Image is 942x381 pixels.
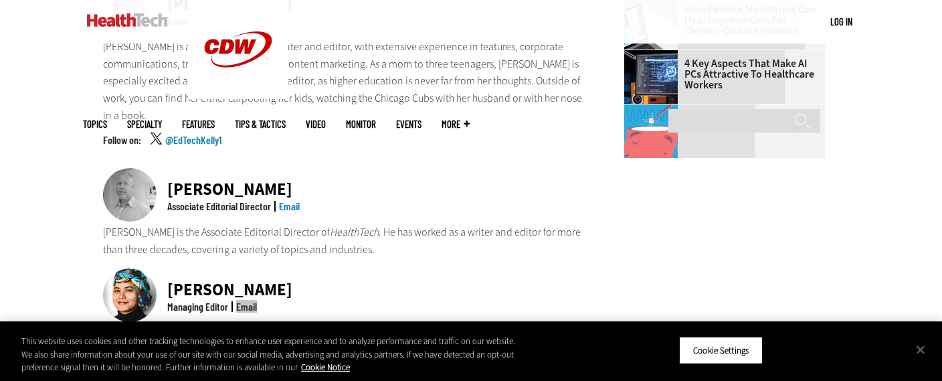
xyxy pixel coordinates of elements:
p: [PERSON_NAME] is the Associate Editorial Director of . He has worked as a writer and editor for m... [103,224,589,258]
span: Specialty [127,119,162,129]
a: Log in [830,15,852,27]
em: HealthTech [330,225,379,239]
span: More [442,119,470,129]
a: Video [306,119,326,129]
span: Topics [83,119,107,129]
a: @EdTechKelly1 [165,135,221,168]
a: Events [396,119,421,129]
button: Cookie Settings [679,336,763,364]
a: More information about your privacy [301,362,350,373]
a: Email [236,300,257,313]
div: [PERSON_NAME] [167,281,292,298]
a: Features [182,119,215,129]
a: Tips & Tactics [235,119,286,129]
a: MonITor [346,119,376,129]
img: illustration of computer chip being put inside head with waves [624,104,678,158]
a: Email [279,200,300,212]
div: Associate Editorial Director [167,201,271,212]
div: User menu [830,15,852,29]
a: CDW [188,88,288,102]
img: Matt McLaughlin [103,168,157,222]
a: illustration of computer chip being put inside head with waves [624,104,684,115]
div: This website uses cookies and other tracking technologies to enhance user experience and to analy... [21,335,518,374]
button: Close [906,335,935,364]
div: [PERSON_NAME] [167,181,300,198]
img: Home [87,13,168,27]
div: Managing Editor [167,301,228,312]
img: Teta Alim [103,269,157,322]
